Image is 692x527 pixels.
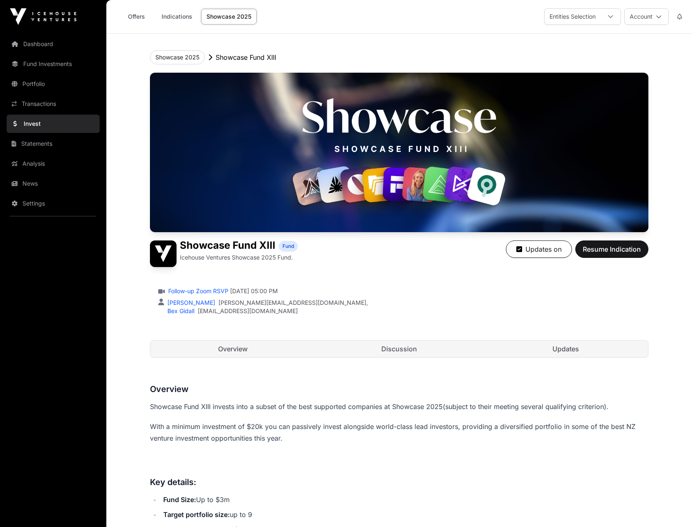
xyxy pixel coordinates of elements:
[198,307,298,315] a: [EMAIL_ADDRESS][DOMAIN_NAME]
[624,8,669,25] button: Account
[7,194,100,213] a: Settings
[7,135,100,153] a: Statements
[10,8,76,25] img: Icehouse Ventures Logo
[163,495,196,504] strong: Fund Size:
[180,240,275,252] h1: Showcase Fund XIII
[7,115,100,133] a: Invest
[150,73,648,232] img: Showcase Fund XIII
[166,307,194,314] a: Bex Gidall
[506,240,572,258] button: Updates on
[201,9,257,25] a: Showcase 2025
[7,35,100,53] a: Dashboard
[166,299,215,306] a: [PERSON_NAME]
[7,95,100,113] a: Transactions
[7,154,100,173] a: Analysis
[156,9,198,25] a: Indications
[282,243,294,250] span: Fund
[166,299,368,307] div: ,
[120,9,153,25] a: Offers
[216,52,276,62] p: Showcase Fund XIII
[7,75,100,93] a: Portfolio
[150,401,648,412] p: (subject to their meeting several qualifying criterion).
[180,253,293,262] p: Icehouse Ventures Showcase 2025 Fund.
[230,287,278,295] span: [DATE] 05:00 PM
[167,287,228,295] a: Follow-up Zoom RSVP
[150,341,648,357] nav: Tabs
[483,341,648,357] a: Updates
[150,476,648,489] h3: Key details:
[163,510,230,519] strong: Target portfolio size:
[161,509,648,520] li: up to 9
[150,402,443,411] span: Showcase Fund XIII invests into a subset of the best supported companies at Showcase 2025
[7,174,100,193] a: News
[161,494,648,505] li: Up to $3m
[575,240,648,258] button: Resume Indication
[317,341,482,357] a: Discussion
[150,341,315,357] a: Overview
[545,9,601,25] div: Entities Selection
[7,55,100,73] a: Fund Investments
[150,421,648,444] p: With a minimum investment of $20k you can passively invest alongside world-class lead investors, ...
[150,240,177,267] img: Showcase Fund XIII
[218,299,366,307] a: [PERSON_NAME][EMAIL_ADDRESS][DOMAIN_NAME]
[575,249,648,257] a: Resume Indication
[150,382,648,396] h3: Overview
[583,244,641,254] span: Resume Indication
[150,50,205,64] button: Showcase 2025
